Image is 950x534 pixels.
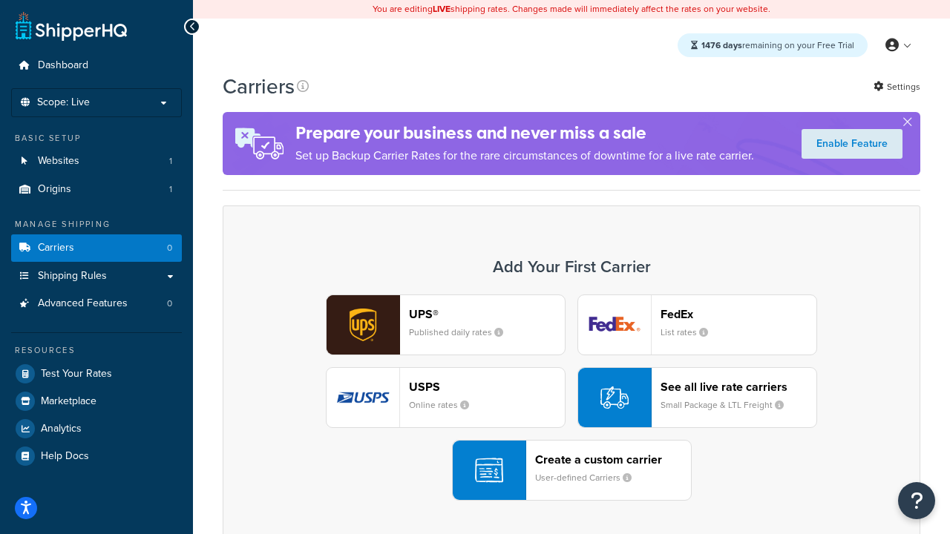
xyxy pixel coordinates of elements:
span: 1 [169,155,172,168]
button: Create a custom carrierUser-defined Carriers [452,440,692,501]
img: icon-carrier-custom-c93b8a24.svg [475,456,503,484]
span: 0 [167,242,172,254]
div: Resources [11,344,182,357]
span: Advanced Features [38,297,128,310]
img: usps logo [327,368,399,427]
span: Marketplace [41,395,96,408]
img: ups logo [327,295,399,355]
img: fedEx logo [578,295,651,355]
small: List rates [661,326,720,339]
span: Scope: Live [37,96,90,109]
button: usps logoUSPSOnline rates [326,367,566,428]
span: Analytics [41,423,82,435]
a: Settings [874,76,920,97]
span: Shipping Rules [38,270,107,283]
small: Small Package & LTL Freight [661,398,796,412]
b: LIVE [433,2,451,16]
a: Carriers 0 [11,234,182,262]
span: 1 [169,183,172,196]
button: fedEx logoFedExList rates [577,294,817,355]
h3: Add Your First Carrier [238,258,905,276]
small: Online rates [409,398,481,412]
small: User-defined Carriers [535,471,643,484]
button: Open Resource Center [898,482,935,519]
span: Test Your Rates [41,368,112,380]
strong: 1476 days [701,39,742,52]
a: Enable Feature [802,129,902,159]
p: Set up Backup Carrier Rates for the rare circumstances of downtime for a live rate carrier. [295,145,754,166]
a: Analytics [11,415,182,442]
li: Carriers [11,234,182,262]
header: UPS® [409,307,565,321]
header: Create a custom carrier [535,452,691,467]
button: ups logoUPS®Published daily rates [326,294,566,355]
a: Test Your Rates [11,360,182,387]
img: icon-carrier-liverate-becf4550.svg [600,383,629,412]
div: remaining on your Free Trial [678,33,868,57]
h4: Prepare your business and never miss a sale [295,121,754,145]
li: Websites [11,148,182,175]
small: Published daily rates [409,326,515,339]
li: Advanced Features [11,290,182,317]
a: Marketplace [11,388,182,415]
span: Dashboard [38,59,88,72]
header: FedEx [661,307,816,321]
header: See all live rate carriers [661,380,816,394]
a: Websites 1 [11,148,182,175]
a: Origins 1 [11,176,182,203]
li: Origins [11,176,182,203]
span: Help Docs [41,450,89,463]
a: Help Docs [11,443,182,469]
a: ShipperHQ Home [16,11,127,41]
span: Origins [38,183,71,196]
button: See all live rate carriersSmall Package & LTL Freight [577,367,817,428]
a: Shipping Rules [11,263,182,290]
span: 0 [167,297,172,310]
a: Advanced Features 0 [11,290,182,317]
img: ad-rules-rateshop-fe6ec290ccb7230408bd80ed9643f0289d75e0ffd9eb532fc0e269fcd187b520.png [223,112,295,175]
div: Basic Setup [11,132,182,145]
span: Carriers [38,242,74,254]
div: Manage Shipping [11,218,182,231]
h1: Carriers [223,72,295,101]
header: USPS [409,380,565,394]
span: Websites [38,155,79,168]
a: Dashboard [11,52,182,79]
